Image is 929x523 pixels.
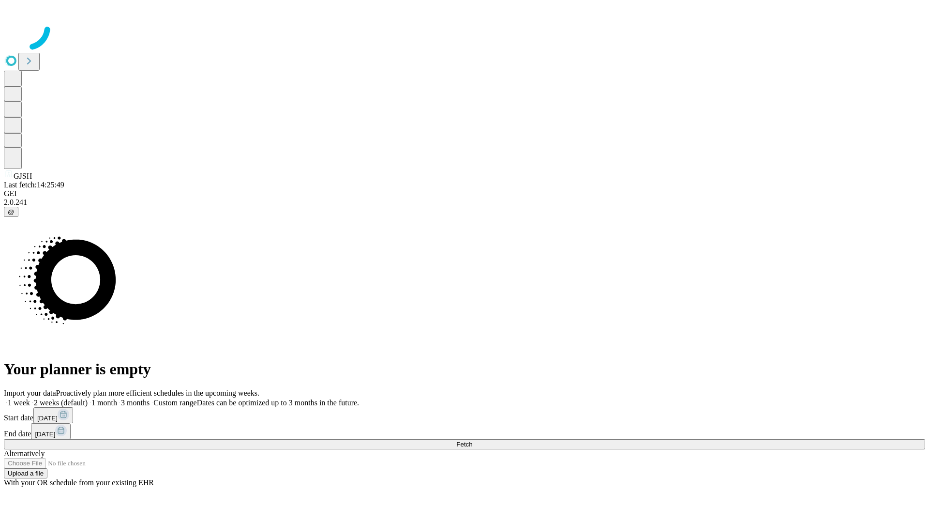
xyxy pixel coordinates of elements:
[4,389,56,397] span: Import your data
[456,441,472,448] span: Fetch
[4,449,45,458] span: Alternatively
[4,423,925,439] div: End date
[91,399,117,407] span: 1 month
[4,181,64,189] span: Last fetch: 14:25:49
[8,208,15,215] span: @
[35,431,55,438] span: [DATE]
[4,468,47,478] button: Upload a file
[4,360,925,378] h1: Your planner is empty
[37,415,58,422] span: [DATE]
[4,478,154,487] span: With your OR schedule from your existing EHR
[33,407,73,423] button: [DATE]
[4,439,925,449] button: Fetch
[4,189,925,198] div: GEI
[31,423,71,439] button: [DATE]
[14,172,32,180] span: GJSH
[153,399,196,407] span: Custom range
[121,399,150,407] span: 3 months
[4,207,18,217] button: @
[56,389,259,397] span: Proactively plan more efficient schedules in the upcoming weeks.
[4,407,925,423] div: Start date
[8,399,30,407] span: 1 week
[4,198,925,207] div: 2.0.241
[197,399,359,407] span: Dates can be optimized up to 3 months in the future.
[34,399,88,407] span: 2 weeks (default)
